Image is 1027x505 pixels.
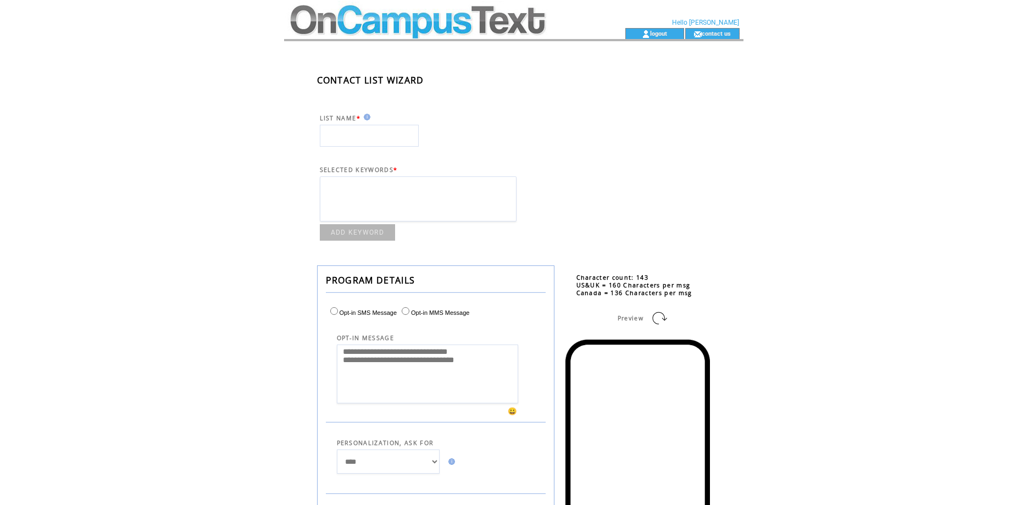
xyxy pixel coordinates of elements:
img: account_icon.gif [642,30,650,38]
a: ADD KEYWORD [320,224,396,241]
span: Canada = 136 Characters per msg [576,289,692,297]
span: PROGRAM DETAILS [326,274,415,286]
a: logout [650,30,667,37]
span: SELECTED KEYWORDS [320,166,394,174]
input: Opt-in SMS Message [330,307,338,315]
img: help.gif [445,458,455,465]
label: Opt-in MMS Message [399,309,469,316]
span: 😀 [508,406,518,416]
span: Character count: 143 [576,274,649,281]
span: OPT-IN MESSAGE [337,334,395,342]
span: Hello [PERSON_NAME] [672,19,739,26]
a: contact us [702,30,731,37]
span: LIST NAME [320,114,357,122]
span: Preview [618,314,643,322]
label: Opt-in SMS Message [327,309,397,316]
img: help.gif [360,114,370,120]
span: CONTACT LIST WIZARD [317,74,424,86]
span: US&UK = 160 Characters per msg [576,281,691,289]
span: PERSONALIZATION, ASK FOR [337,439,434,447]
input: Opt-in MMS Message [402,307,409,315]
img: contact_us_icon.gif [693,30,702,38]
